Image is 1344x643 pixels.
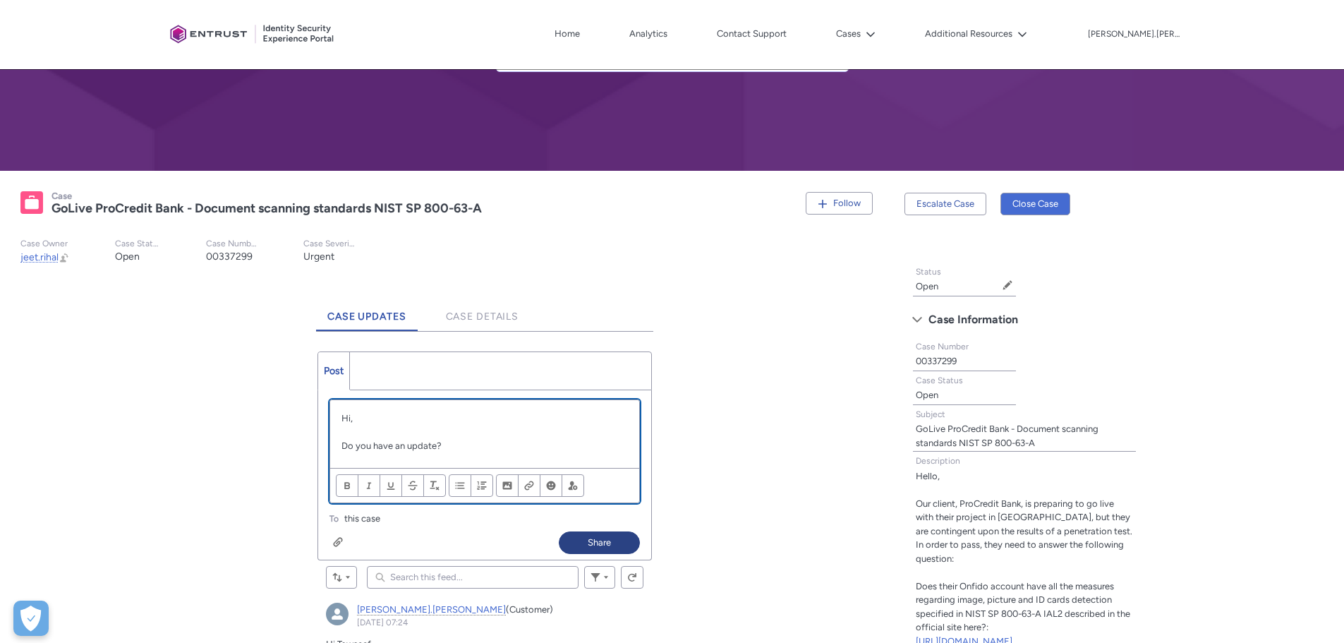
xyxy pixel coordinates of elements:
a: Case Updates [316,292,418,331]
p: Case Owner [20,239,70,249]
button: Share [559,531,640,554]
a: Contact Support [713,23,790,44]
lightning-formatted-text: GoLive ProCredit Bank - Document scanning standards NIST SP 800-63-A [916,423,1098,448]
span: this case [344,512,380,526]
lightning-formatted-text: 00337299 [206,251,253,263]
ul: Format text [336,474,446,497]
lightning-formatted-text: GoLive ProCredit Bank - Document scanning standards NIST SP 800-63-A [52,200,482,216]
button: Open Preferences [13,601,49,636]
button: Link [518,474,540,497]
span: Follow [833,198,861,208]
button: Change Owner [59,251,70,263]
p: Case Severity [303,239,356,249]
span: Case Information [928,309,1018,330]
lightning-formatted-text: 00337299 [916,356,957,366]
a: Analytics, opens in new tab [626,23,671,44]
button: Follow [806,192,873,215]
button: Image [496,474,519,497]
lightning-formatted-text: Open [916,390,938,400]
div: Chatter Publisher [317,351,652,560]
p: Case Status [115,239,161,249]
button: Bold [336,474,358,497]
ul: Insert content [496,474,584,497]
button: Numbered List [471,474,493,497]
button: Case Information [905,308,1144,331]
button: User Profile alexandru.tudor [1087,26,1180,40]
div: Cookie Preferences [13,601,49,636]
a: Home [551,23,583,44]
button: Cases [833,23,879,44]
button: @Mention people and groups [562,474,584,497]
span: Post [324,365,344,377]
lightning-formatted-text: Open [916,281,938,292]
span: To [329,514,339,524]
button: Bulleted List [449,474,471,497]
button: Remove Formatting [423,474,446,497]
p: [PERSON_NAME].[PERSON_NAME] [1088,30,1180,40]
button: Refresh this feed [621,566,643,589]
button: Underline [380,474,402,497]
span: Case Number [916,342,969,351]
button: Insert Emoji [540,474,562,497]
p: Case Number [206,239,258,249]
a: Case Details [435,292,531,331]
span: Subject [916,409,945,419]
img: alexandru.tudor [326,603,349,625]
p: Hi, [341,411,628,426]
button: Additional Resources [921,23,1031,44]
a: [PERSON_NAME].[PERSON_NAME] [357,604,506,615]
span: (Customer) [506,604,553,615]
button: Close Case [1000,193,1070,215]
span: jeet.rihal [20,251,59,263]
span: Case Details [446,311,519,323]
iframe: Qualified Messenger [1279,578,1344,643]
span: Description [916,456,960,466]
span: Status [916,267,941,277]
p: Do you have an update? [341,439,628,453]
ul: Align text [449,474,493,497]
records-entity-label: Case [52,191,72,201]
a: Post [318,352,350,390]
button: Strikethrough [401,474,424,497]
button: Edit Status [1002,280,1013,291]
span: Case Status [916,375,963,385]
input: Search this feed... [367,566,579,589]
lightning-formatted-text: Open [115,251,140,263]
a: [DATE] 07:24 [357,618,408,627]
button: Escalate Case [904,193,986,215]
span: Case Updates [327,311,406,323]
lightning-formatted-text: Urgent [303,251,334,263]
button: Italic [358,474,380,497]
